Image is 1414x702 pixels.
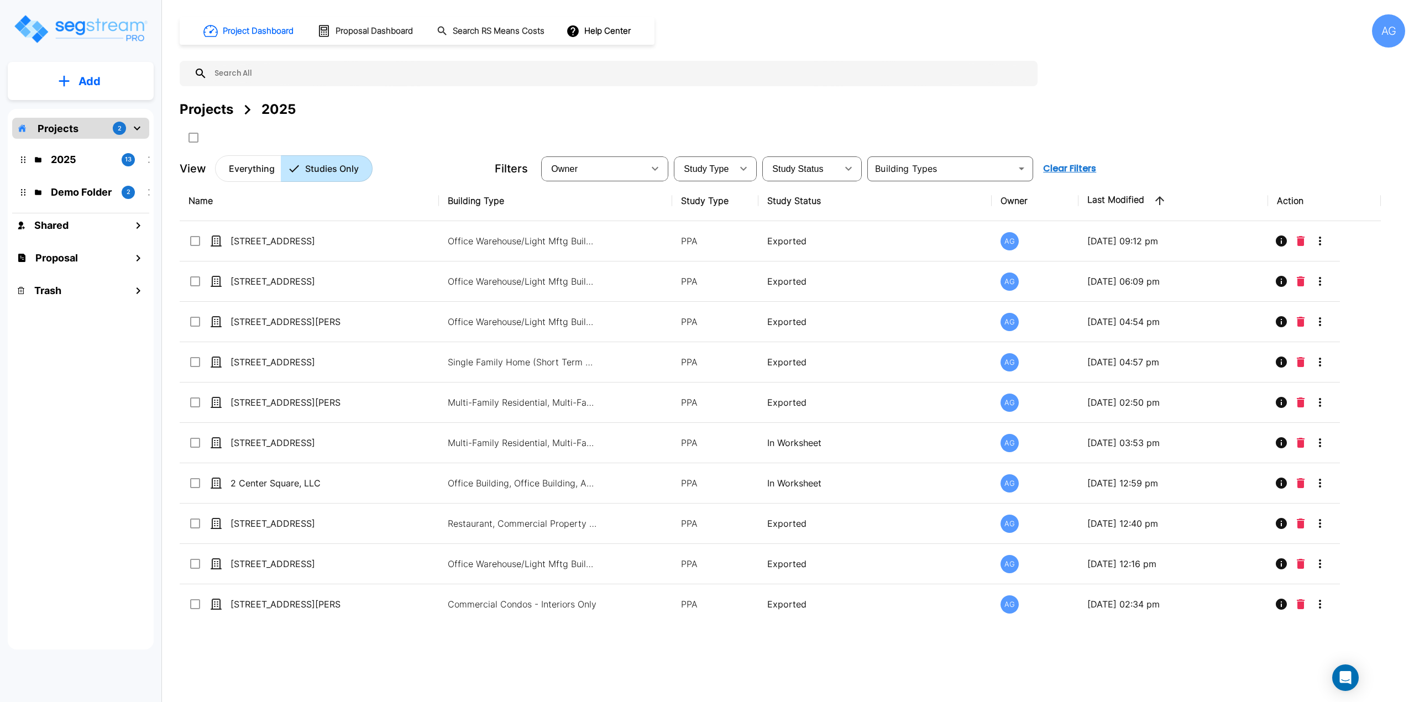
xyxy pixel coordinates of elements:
button: Project Dashboard [199,19,300,43]
button: More-Options [1309,553,1331,575]
p: Exported [767,517,983,530]
th: Owner [992,181,1078,221]
p: View [180,160,206,177]
th: Study Type [672,181,758,221]
th: Action [1268,181,1380,221]
button: More-Options [1309,512,1331,535]
p: Office Building, Office Building, Auto Repair Shop, Commercial Property Site [448,476,597,490]
button: More-Options [1309,593,1331,615]
div: AG [1001,595,1019,614]
input: Search All [207,61,1032,86]
button: Delete [1292,472,1309,494]
p: [STREET_ADDRESS] [231,517,341,530]
button: Info [1270,432,1292,454]
button: More-Options [1309,391,1331,413]
p: Exported [767,234,983,248]
button: Open [1014,161,1029,176]
p: Exported [767,355,983,369]
button: Add [8,65,154,97]
button: Info [1270,553,1292,575]
p: [STREET_ADDRESS][PERSON_NAME] [231,315,341,328]
p: PPA [681,234,750,248]
div: AG [1001,434,1019,452]
button: Delete [1292,351,1309,373]
p: PPA [681,315,750,328]
p: Exported [767,557,983,570]
p: Commercial Condos - Interiors Only [448,598,597,611]
p: Studies Only [305,162,359,175]
div: AG [1372,14,1405,48]
p: Office Warehouse/Light Mftg Building, Commercial Property Site [448,557,597,570]
div: Select [764,153,837,184]
p: Projects [38,121,78,136]
p: [DATE] 02:34 pm [1087,598,1260,611]
button: More-Options [1309,270,1331,292]
span: Owner [551,164,578,174]
th: Last Modified [1078,181,1269,221]
button: More-Options [1309,432,1331,454]
button: Delete [1292,512,1309,535]
p: [STREET_ADDRESS][PERSON_NAME] [231,598,341,611]
p: PPA [681,557,750,570]
p: PPA [681,517,750,530]
p: [STREET_ADDRESS] [231,234,341,248]
button: Delete [1292,593,1309,615]
button: Delete [1292,270,1309,292]
span: Study Type [684,164,729,174]
button: Info [1270,351,1292,373]
p: [DATE] 12:40 pm [1087,517,1260,530]
p: [DATE] 04:57 pm [1087,355,1260,369]
p: 2 Center Square, LLC [231,476,341,490]
p: 2 [118,124,122,133]
p: In Worksheet [767,476,983,490]
button: Everything [215,155,281,182]
h1: Project Dashboard [223,25,294,38]
p: [DATE] 12:16 pm [1087,557,1260,570]
button: Delete [1292,230,1309,252]
p: Exported [767,598,983,611]
p: [STREET_ADDRESS] [231,557,341,570]
p: [DATE] 02:50 pm [1087,396,1260,409]
p: [DATE] 06:09 pm [1087,275,1260,288]
th: Study Status [758,181,992,221]
button: Info [1270,472,1292,494]
p: Single Family Home (Short Term Residential Rental), Single Family Home Site [448,355,597,369]
button: Info [1270,512,1292,535]
div: Platform [215,155,373,182]
div: AG [1001,353,1019,371]
p: [STREET_ADDRESS] [231,436,341,449]
div: AG [1001,273,1019,291]
p: Demo Folder [51,185,113,200]
p: In Worksheet [767,436,983,449]
button: Delete [1292,311,1309,333]
span: Study Status [772,164,824,174]
h1: Trash [34,283,61,298]
button: Info [1270,230,1292,252]
p: [DATE] 03:53 pm [1087,436,1260,449]
button: Proposal Dashboard [313,19,419,43]
div: AG [1001,555,1019,573]
h1: Search RS Means Costs [453,25,544,38]
button: More-Options [1309,351,1331,373]
div: AG [1001,232,1019,250]
p: PPA [681,476,750,490]
div: AG [1001,515,1019,533]
button: Info [1270,311,1292,333]
p: Office Warehouse/Light Mftg Building, Commercial Property Site [448,234,597,248]
div: Select [543,153,644,184]
p: Add [78,73,101,90]
p: Filters [495,160,528,177]
button: Help Center [564,20,635,41]
p: Exported [767,396,983,409]
div: Select [676,153,732,184]
div: Projects [180,99,233,119]
h1: Proposal Dashboard [336,25,413,38]
p: Restaurant, Commercial Property Site [448,517,597,530]
p: Exported [767,315,983,328]
button: Delete [1292,553,1309,575]
button: Info [1270,593,1292,615]
p: Office Warehouse/Light Mftg Building, Office Building, Commercial Property Site [448,315,597,328]
p: [STREET_ADDRESS] [231,275,341,288]
th: Name [180,181,439,221]
p: [DATE] 12:59 pm [1087,476,1260,490]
